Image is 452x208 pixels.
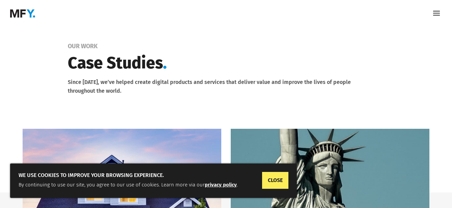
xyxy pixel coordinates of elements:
[262,172,288,189] a: CLOSE
[68,43,429,50] div: Our Work
[163,53,167,73] span: .
[19,172,288,181] h5: We use cookies to improve your browsing experience.
[68,52,353,78] h1: Case Studies
[19,182,238,188] span: By continuing to use our site, you agree to our use of cookies. Learn more via our .
[205,182,237,188] a: privacy policy
[68,78,353,95] p: Since [DATE], we’ve helped create digital products and services that deliver value and improve th...
[10,9,35,18] img: MaybeForYou.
